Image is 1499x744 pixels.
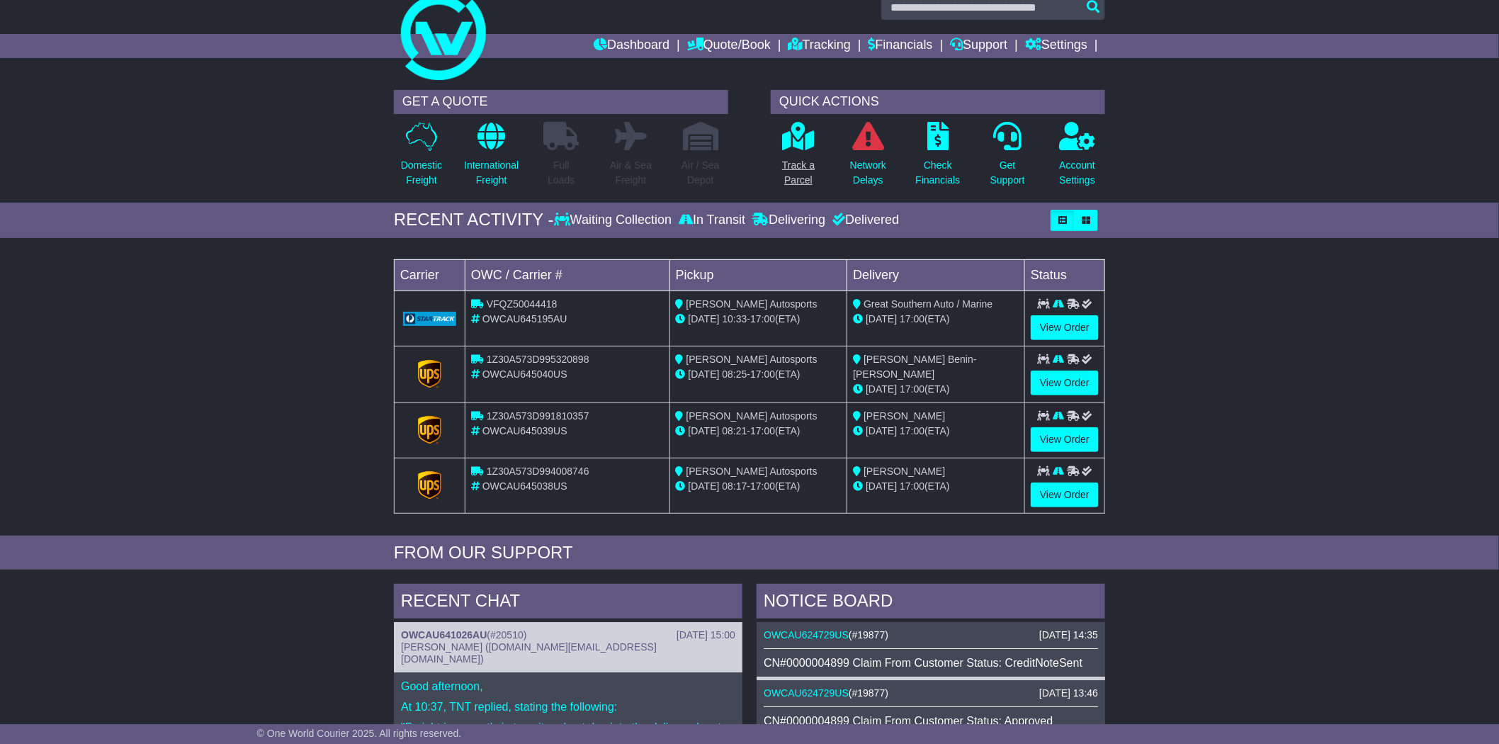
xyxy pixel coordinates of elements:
span: 17:00 [750,313,775,325]
p: International Freight [464,158,519,188]
span: 08:17 [723,480,747,492]
p: Good afternoon, [401,680,735,693]
span: [DATE] [866,480,897,492]
span: [DATE] [689,313,720,325]
div: ( ) [401,629,735,641]
div: CN#0000004899 Claim From Customer Status: CreditNoteSent [764,656,1098,670]
span: [DATE] [689,425,720,436]
div: RECENT ACTIVITY - [394,210,554,230]
a: AccountSettings [1059,121,1097,196]
span: OWCAU645038US [482,480,567,492]
a: View Order [1031,315,1099,340]
div: FROM OUR SUPPORT [394,543,1105,563]
div: RECENT CHAT [394,584,742,622]
td: OWC / Carrier # [465,259,670,291]
span: [DATE] [866,313,897,325]
a: OWCAU641026AU [401,629,487,641]
span: [PERSON_NAME] Autosports [686,354,818,365]
img: GetCarrierServiceLogo [418,471,442,500]
span: 17:00 [750,480,775,492]
div: (ETA) [853,382,1019,397]
div: In Transit [675,213,749,228]
span: 1Z30A573D995320898 [487,354,589,365]
div: GET A QUOTE [394,90,728,114]
span: [DATE] [866,425,897,436]
div: Delivered [829,213,899,228]
div: - (ETA) [676,367,842,382]
span: Great Southern Auto / Marine [864,298,992,310]
td: Delivery [847,259,1025,291]
a: Financials [869,34,933,58]
span: [PERSON_NAME] Benin- [PERSON_NAME] [853,354,976,380]
span: [DATE] [689,368,720,380]
span: OWCAU645195AU [482,313,567,325]
span: [PERSON_NAME] Autosports [686,466,818,477]
span: 17:00 [900,313,924,325]
span: 1Z30A573D994008746 [487,466,589,477]
div: - (ETA) [676,424,842,439]
div: Waiting Collection [554,213,675,228]
p: Air / Sea Depot [681,158,720,188]
a: Settings [1025,34,1087,58]
a: Tracking [788,34,851,58]
span: 1Z30A573D991810357 [487,410,589,422]
td: Status [1025,259,1105,291]
a: Support [951,34,1008,58]
span: VFQZ50044418 [487,298,558,310]
div: (ETA) [853,312,1019,327]
div: (ETA) [853,479,1019,494]
span: [PERSON_NAME] ([DOMAIN_NAME][EMAIL_ADDRESS][DOMAIN_NAME]) [401,641,657,665]
div: - (ETA) [676,479,842,494]
p: Network Delays [850,158,886,188]
span: © One World Courier 2025. All rights reserved. [257,728,462,739]
div: ( ) [764,629,1098,641]
div: [DATE] 15:00 [677,629,735,641]
span: #19877 [852,629,886,641]
p: At 10:37, TNT replied, stating the following: [401,700,735,714]
span: #20510 [490,629,524,641]
p: Air & Sea Freight [610,158,652,188]
a: NetworkDelays [849,121,887,196]
span: #19877 [852,687,886,699]
p: Full Loads [543,158,579,188]
span: OWCAU645040US [482,368,567,380]
span: 17:00 [900,383,924,395]
p: Account Settings [1060,158,1096,188]
div: - (ETA) [676,312,842,327]
span: [PERSON_NAME] Autosports [686,410,818,422]
a: Track aParcel [781,121,815,196]
div: NOTICE BOARD [757,584,1105,622]
div: [DATE] 13:46 [1039,687,1098,699]
a: GetSupport [990,121,1026,196]
span: 17:00 [900,425,924,436]
td: Pickup [669,259,847,291]
a: View Order [1031,427,1099,452]
span: 08:25 [723,368,747,380]
span: [PERSON_NAME] Autosports [686,298,818,310]
span: OWCAU645039US [482,425,567,436]
p: Track a Parcel [782,158,815,188]
span: 10:33 [723,313,747,325]
div: ( ) [764,687,1098,699]
div: [DATE] 14:35 [1039,629,1098,641]
span: 08:21 [723,425,747,436]
div: QUICK ACTIONS [771,90,1105,114]
span: 17:00 [750,368,775,380]
a: View Order [1031,483,1099,507]
a: View Order [1031,371,1099,395]
div: CN#0000004899 Claim From Customer Status: Approved [764,714,1098,728]
div: Delivering [749,213,829,228]
span: [PERSON_NAME] [864,466,945,477]
a: Quote/Book [687,34,771,58]
img: GetCarrierServiceLogo [403,312,456,326]
a: OWCAU624729US [764,629,849,641]
a: CheckFinancials [915,121,961,196]
span: [PERSON_NAME] [864,410,945,422]
td: Carrier [395,259,465,291]
span: 17:00 [750,425,775,436]
p: Check Financials [916,158,961,188]
a: OWCAU624729US [764,687,849,699]
p: Get Support [990,158,1025,188]
a: InternationalFreight [463,121,519,196]
span: [DATE] [866,383,897,395]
